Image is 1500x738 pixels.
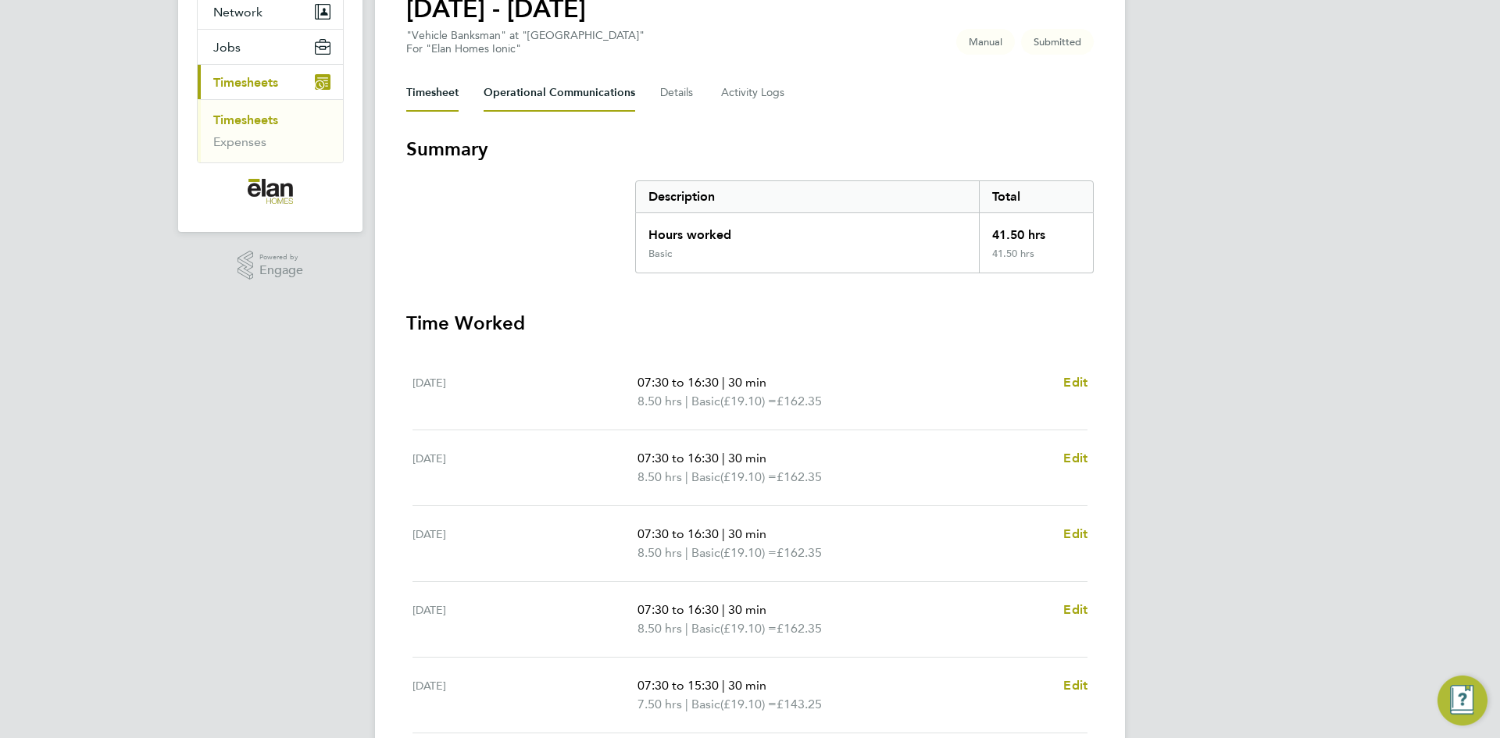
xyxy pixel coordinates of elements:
[637,526,719,541] span: 07:30 to 16:30
[685,394,688,408] span: |
[1063,375,1087,390] span: Edit
[691,468,720,487] span: Basic
[777,545,822,560] span: £162.35
[1063,373,1087,392] a: Edit
[259,264,303,277] span: Engage
[213,5,262,20] span: Network
[1021,29,1094,55] span: This timesheet is Submitted.
[635,180,1094,273] div: Summary
[979,213,1093,248] div: 41.50 hrs
[1063,526,1087,541] span: Edit
[406,311,1094,336] h3: Time Worked
[213,75,278,90] span: Timesheets
[1063,602,1087,617] span: Edit
[636,181,979,212] div: Description
[777,394,822,408] span: £162.35
[720,469,777,484] span: (£19.10) =
[198,99,343,162] div: Timesheets
[1063,525,1087,544] a: Edit
[648,248,672,260] div: Basic
[1063,676,1087,695] a: Edit
[722,375,725,390] span: |
[777,469,822,484] span: £162.35
[722,678,725,693] span: |
[720,621,777,636] span: (£19.10) =
[637,375,719,390] span: 07:30 to 16:30
[637,697,682,711] span: 7.50 hrs
[728,375,766,390] span: 30 min
[213,40,241,55] span: Jobs
[722,526,725,541] span: |
[979,248,1093,273] div: 41.50 hrs
[1063,451,1087,465] span: Edit
[1437,676,1487,726] button: Engage Resource Center
[198,65,343,99] button: Timesheets
[412,525,637,562] div: [DATE]
[412,601,637,638] div: [DATE]
[406,74,459,112] button: Timesheet
[720,697,777,711] span: (£19.10) =
[956,29,1015,55] span: This timesheet was manually created.
[722,451,725,465] span: |
[198,30,343,64] button: Jobs
[636,213,979,248] div: Hours worked
[777,621,822,636] span: £162.35
[720,545,777,560] span: (£19.10) =
[406,42,645,55] div: For "Elan Homes Ionic"
[691,544,720,562] span: Basic
[685,545,688,560] span: |
[637,621,682,636] span: 8.50 hrs
[720,394,777,408] span: (£19.10) =
[484,74,635,112] button: Operational Communications
[1063,678,1087,693] span: Edit
[237,251,304,280] a: Powered byEngage
[213,134,266,149] a: Expenses
[728,526,766,541] span: 30 min
[722,602,725,617] span: |
[685,469,688,484] span: |
[685,697,688,711] span: |
[412,373,637,411] div: [DATE]
[685,621,688,636] span: |
[721,74,787,112] button: Activity Logs
[637,394,682,408] span: 8.50 hrs
[637,451,719,465] span: 07:30 to 16:30
[637,545,682,560] span: 8.50 hrs
[213,112,278,127] a: Timesheets
[728,451,766,465] span: 30 min
[259,251,303,264] span: Powered by
[691,695,720,714] span: Basic
[637,678,719,693] span: 07:30 to 15:30
[728,678,766,693] span: 30 min
[979,181,1093,212] div: Total
[691,619,720,638] span: Basic
[1063,601,1087,619] a: Edit
[691,392,720,411] span: Basic
[777,697,822,711] span: £143.25
[406,137,1094,162] h3: Summary
[412,676,637,714] div: [DATE]
[412,449,637,487] div: [DATE]
[197,179,344,204] a: Go to home page
[406,29,645,55] div: "Vehicle Banksman" at "[GEOGRAPHIC_DATA]"
[728,602,766,617] span: 30 min
[1063,449,1087,468] a: Edit
[248,179,293,204] img: elan-homes-logo-retina.png
[660,74,696,112] button: Details
[637,602,719,617] span: 07:30 to 16:30
[637,469,682,484] span: 8.50 hrs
